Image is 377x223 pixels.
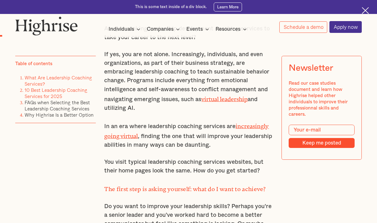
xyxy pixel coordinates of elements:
[104,123,269,136] a: increasingly going virtual
[25,87,87,100] a: 10 Best Leadership Coaching Services for 2025
[25,99,90,112] a: FAQs when Selecting the Best Leadership Coaching Services
[329,21,362,33] a: Apply now
[15,61,52,67] div: Table of contents
[15,16,78,35] img: Highrise logo
[147,25,182,33] div: Companies
[289,125,355,135] input: Your e-mail
[289,125,355,148] form: Modal Form
[147,25,174,33] div: Companies
[201,96,248,100] a: virtual leadership
[25,111,94,118] a: Why Highrise Is a Better Option
[362,7,369,14] img: Cross icon
[135,4,207,10] div: This is some text inside of a div block.
[216,25,249,33] div: Resources
[186,25,203,33] div: Events
[186,25,211,33] div: Events
[104,186,266,190] strong: The first step is asking yourself: what do I want to achieve?
[289,63,333,74] div: Newsletter
[289,138,355,148] input: Keep me posted
[109,25,142,33] div: Individuals
[104,50,272,113] p: If yes, you are not alone. Increasingly, individuals, and even organizations, as part of their bu...
[214,2,242,11] a: Learn More
[289,81,355,118] div: Read our case studies document and learn how Highrise helped other individuals to improve their p...
[216,25,240,33] div: Resources
[104,121,272,150] p: In an era where leadership coaching services are , finding the one that will improve your leaders...
[104,158,272,175] p: You visit typical leadership coaching services websites, but their home pages look the same. How ...
[25,74,92,87] a: What Are Leadership Coaching Services?
[109,25,134,33] div: Individuals
[279,21,327,33] a: Schedule a demo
